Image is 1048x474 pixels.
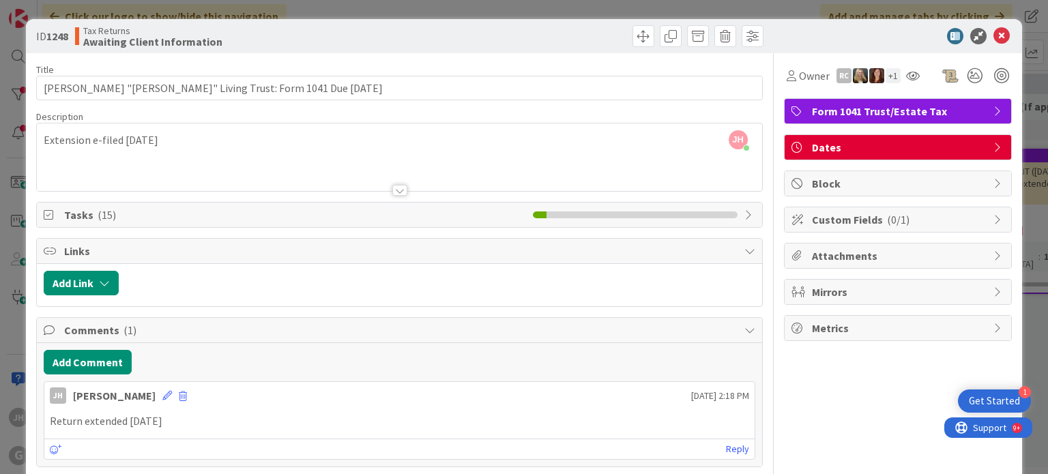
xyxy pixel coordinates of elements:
[29,2,62,18] span: Support
[44,271,119,295] button: Add Link
[64,243,737,259] span: Links
[812,103,987,119] span: Form 1041 Trust/Estate Tax
[83,25,222,36] span: Tax Returns
[812,211,987,228] span: Custom Fields
[36,63,54,76] label: Title
[50,413,748,429] p: Return extended [DATE]
[36,28,68,44] span: ID
[958,389,1031,413] div: Open Get Started checklist, remaining modules: 1
[887,213,909,226] span: ( 0/1 )
[64,207,525,223] span: Tasks
[36,76,762,100] input: type card name here...
[799,68,830,84] span: Owner
[64,322,737,338] span: Comments
[726,441,749,458] a: Reply
[36,110,83,123] span: Description
[812,248,987,264] span: Attachments
[50,387,66,404] div: JH
[886,68,901,83] div: + 1
[44,132,755,148] p: Extension e-filed [DATE]
[69,5,76,16] div: 9+
[812,320,987,336] span: Metrics
[46,29,68,43] b: 1248
[853,68,868,83] img: DS
[73,387,156,404] div: [PERSON_NAME]
[98,208,116,222] span: ( 15 )
[969,394,1020,408] div: Get Started
[1019,386,1031,398] div: 1
[123,323,136,337] span: ( 1 )
[869,68,884,83] img: CA
[44,350,132,374] button: Add Comment
[836,68,851,83] div: RC
[83,36,222,47] b: Awaiting Client Information
[812,175,987,192] span: Block
[812,284,987,300] span: Mirrors
[729,130,748,149] span: JH
[691,389,749,403] span: [DATE] 2:18 PM
[812,139,987,155] span: Dates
